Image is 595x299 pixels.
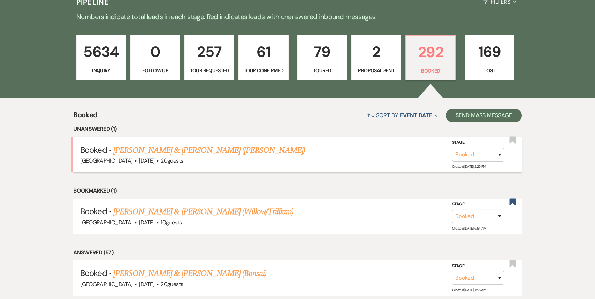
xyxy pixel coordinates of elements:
p: Numbers indicate total leads in each stage. Red indicates leads with unanswered inbound messages. [47,11,549,22]
span: 10 guests [161,219,182,226]
label: Stage: [452,201,504,208]
p: 0 [135,40,176,63]
span: [GEOGRAPHIC_DATA] [80,219,132,226]
p: 292 [410,40,451,64]
p: Toured [302,67,343,74]
a: 5634Inquiry [76,35,126,80]
label: Stage: [452,139,504,147]
a: [PERSON_NAME] & [PERSON_NAME] (Bonsai) [113,267,267,280]
a: 79Toured [297,35,347,80]
span: [DATE] [139,219,154,226]
p: Lost [469,67,510,74]
span: 20 guests [161,157,183,164]
span: Created: [DATE] 2:25 PM [452,164,486,169]
li: Unanswered (1) [73,125,521,134]
span: [GEOGRAPHIC_DATA] [80,157,132,164]
span: Created: [DATE] 11:56 AM [452,287,486,292]
span: Booked [80,144,107,155]
button: Sort By Event Date [364,106,441,125]
p: 5634 [81,40,122,63]
span: Booked [73,110,97,125]
a: 2Proposal Sent [351,35,401,80]
span: Booked [80,206,107,217]
span: [DATE] [139,281,154,288]
span: Event Date [400,112,432,119]
p: 79 [302,40,343,63]
span: Booked [80,268,107,278]
p: Booked [410,67,451,75]
p: 2 [356,40,397,63]
p: Tour Confirmed [243,67,284,74]
span: 20 guests [161,281,183,288]
a: 292Booked [405,35,456,80]
a: [PERSON_NAME] & [PERSON_NAME] ([PERSON_NAME]) [113,144,305,157]
label: Stage: [452,262,504,270]
p: 169 [469,40,510,63]
span: [DATE] [139,157,154,164]
span: Created: [DATE] 6:54 AM [452,226,486,231]
a: [PERSON_NAME] & [PERSON_NAME] (Willow/Trillium) [113,205,293,218]
a: 257Tour Requested [184,35,234,80]
p: Tour Requested [189,67,230,74]
p: Inquiry [81,67,122,74]
a: 169Lost [465,35,514,80]
button: Send Mass Message [446,109,522,122]
li: Answered (57) [73,248,521,257]
span: [GEOGRAPHIC_DATA] [80,281,132,288]
a: 0Follow Up [130,35,180,80]
span: ↑↓ [367,112,375,119]
p: 257 [189,40,230,63]
a: 61Tour Confirmed [238,35,288,80]
p: 61 [243,40,284,63]
p: Proposal Sent [356,67,397,74]
li: Bookmarked (1) [73,186,521,195]
p: Follow Up [135,67,176,74]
